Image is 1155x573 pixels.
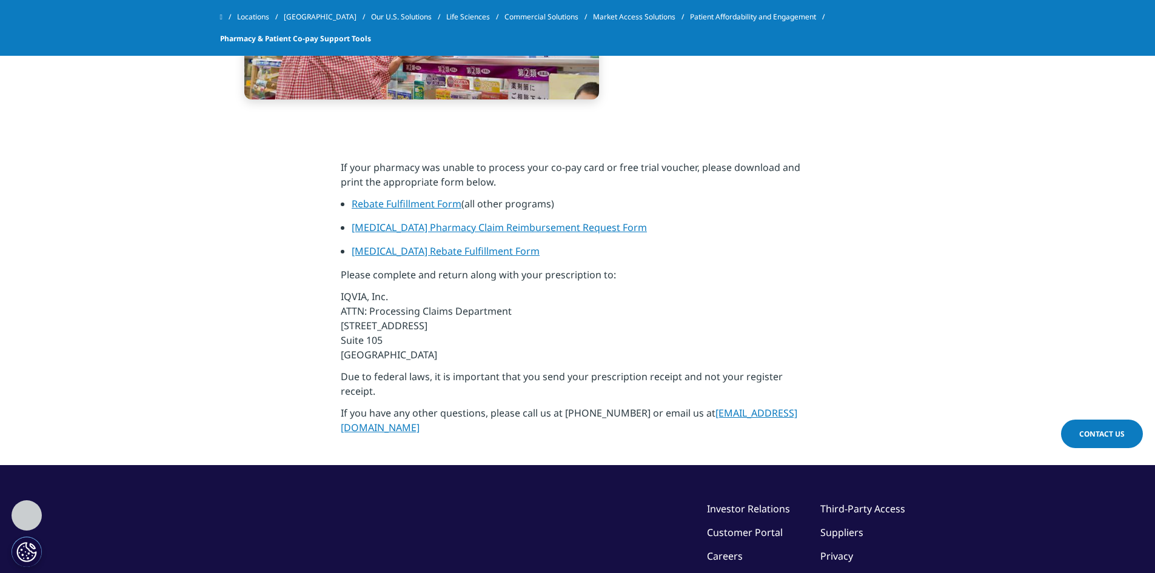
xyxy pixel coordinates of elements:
a: [MEDICAL_DATA] Pharmacy Claim Reimbursement Request Form [352,221,647,234]
a: Contact Us [1061,420,1143,448]
a: Our U.S. Solutions [371,6,446,28]
a: Suppliers [820,526,863,539]
a: Rebate Fulfillment Form [352,197,461,210]
a: Commercial Solutions [504,6,593,28]
p: IQVIA, Inc. ATTN: Processing Claims Department [STREET_ADDRESS] Suite 105 [GEOGRAPHIC_DATA] [341,289,814,369]
span: Pharmacy & Patient Co-pay Support Tools [220,28,371,50]
li: (all other programs) [352,196,814,220]
p: If your pharmacy was unable to process your co-pay card or free trial voucher, please download an... [341,160,814,196]
p: Due to federal laws, it is important that you send your prescription receipt and not your registe... [341,369,814,406]
span: Contact Us [1079,429,1125,439]
div: If you have any other questions, please call us at [PHONE_NUMBER] or email us at [341,160,814,435]
a: Locations [237,6,284,28]
a: Privacy [820,549,853,563]
a: Patient Affordability and Engagement [690,6,831,28]
a: Life Sciences [446,6,504,28]
a: Third-Party Access [820,502,905,515]
a: Customer Portal [707,526,783,539]
a: Market Access Solutions [593,6,690,28]
button: Cookies Settings [12,537,42,567]
a: [GEOGRAPHIC_DATA] [284,6,371,28]
a: Investor Relations [707,502,790,515]
a: Careers [707,549,743,563]
p: Please complete and return along with your prescription to: [341,267,814,289]
a: [MEDICAL_DATA] Rebate Fulfillment Form [352,244,540,258]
